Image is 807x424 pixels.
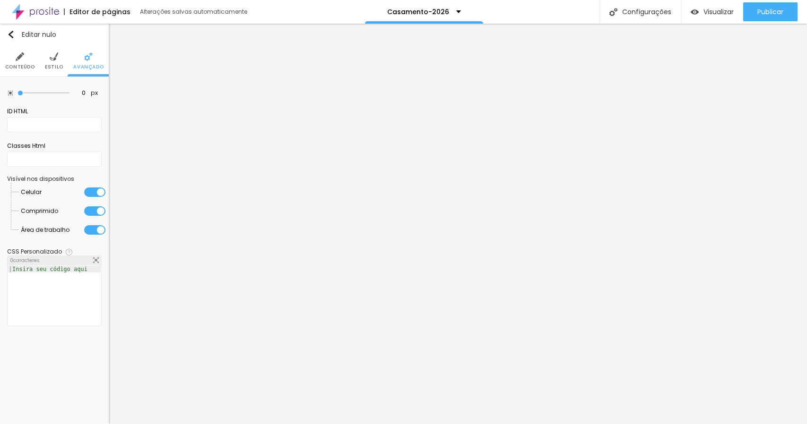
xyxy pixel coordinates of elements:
img: Ícone [8,91,13,95]
font: Insira seu código aqui [12,266,87,272]
img: Ícone [609,8,617,16]
img: Ícone [7,31,15,38]
font: Estilo [45,63,63,70]
font: Visível nos dispositivos [7,175,74,183]
font: Classes Html [7,142,45,150]
img: Ícone [66,249,72,255]
font: Avançado [73,63,104,70]
button: px [88,89,101,97]
font: Casamento-2026 [387,7,449,17]
font: Área de trabalho [21,226,69,234]
font: Alterações salvas automaticamente [140,8,247,16]
iframe: Editor [109,24,807,424]
font: Celular [21,188,42,196]
img: Ícone [50,52,58,61]
font: Editar nulo [22,30,56,39]
font: Visualizar [703,7,734,17]
font: Configurações [622,7,671,17]
font: caracteres [13,257,40,264]
button: Visualizar [681,2,743,21]
font: Publicar [757,7,783,17]
font: Comprimido [21,207,58,215]
font: Conteúdo [5,63,35,70]
img: Ícone [93,257,99,263]
font: ID HTML [7,107,28,115]
font: px [91,88,98,97]
button: Publicar [743,2,798,21]
img: view-1.svg [691,8,699,16]
font: Editor de páginas [69,7,130,17]
font: CSS Personalizado [7,247,62,255]
font: 0 [10,257,13,264]
img: Ícone [84,52,93,61]
img: Ícone [16,52,24,61]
